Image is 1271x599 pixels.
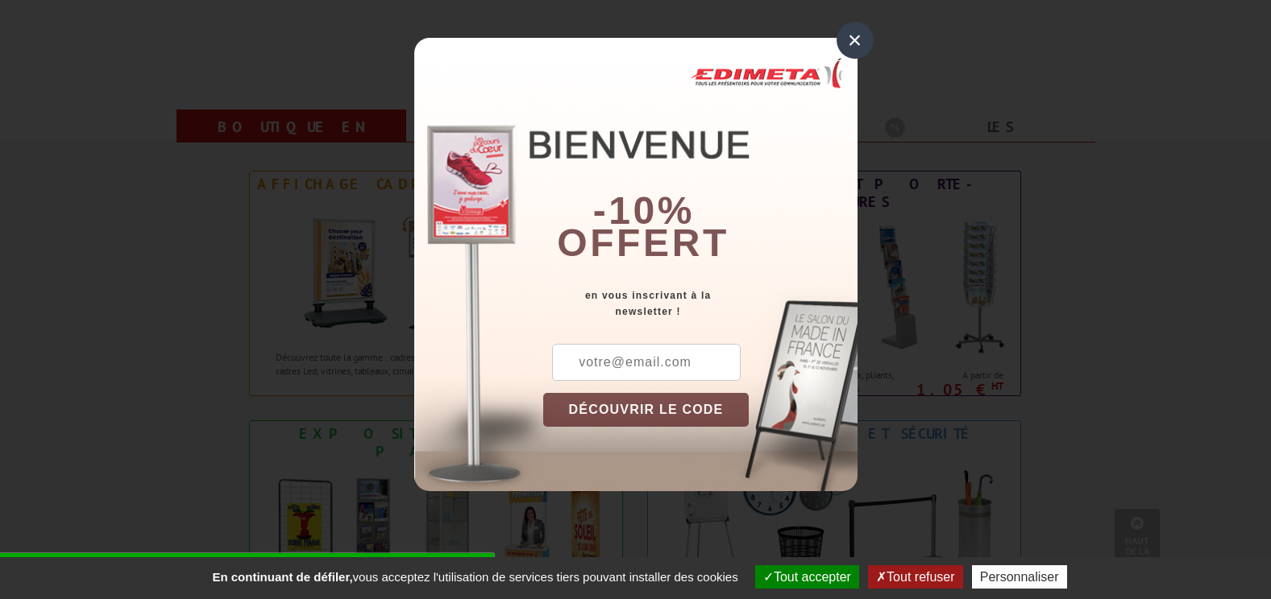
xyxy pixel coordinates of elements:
[543,287,858,320] div: en vous inscrivant à la newsletter !
[593,189,695,232] b: -10%
[212,570,352,584] strong: En continuant de défiler,
[552,344,741,381] input: votre@email.com
[543,393,750,427] button: DÉCOUVRIR LE CODE
[557,221,729,264] font: offert
[972,565,1067,589] button: Personnaliser (fenêtre modale)
[755,565,859,589] button: Tout accepter
[204,570,746,584] span: vous acceptez l'utilisation de services tiers pouvant installer des cookies
[837,22,874,59] div: ×
[868,565,962,589] button: Tout refuser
